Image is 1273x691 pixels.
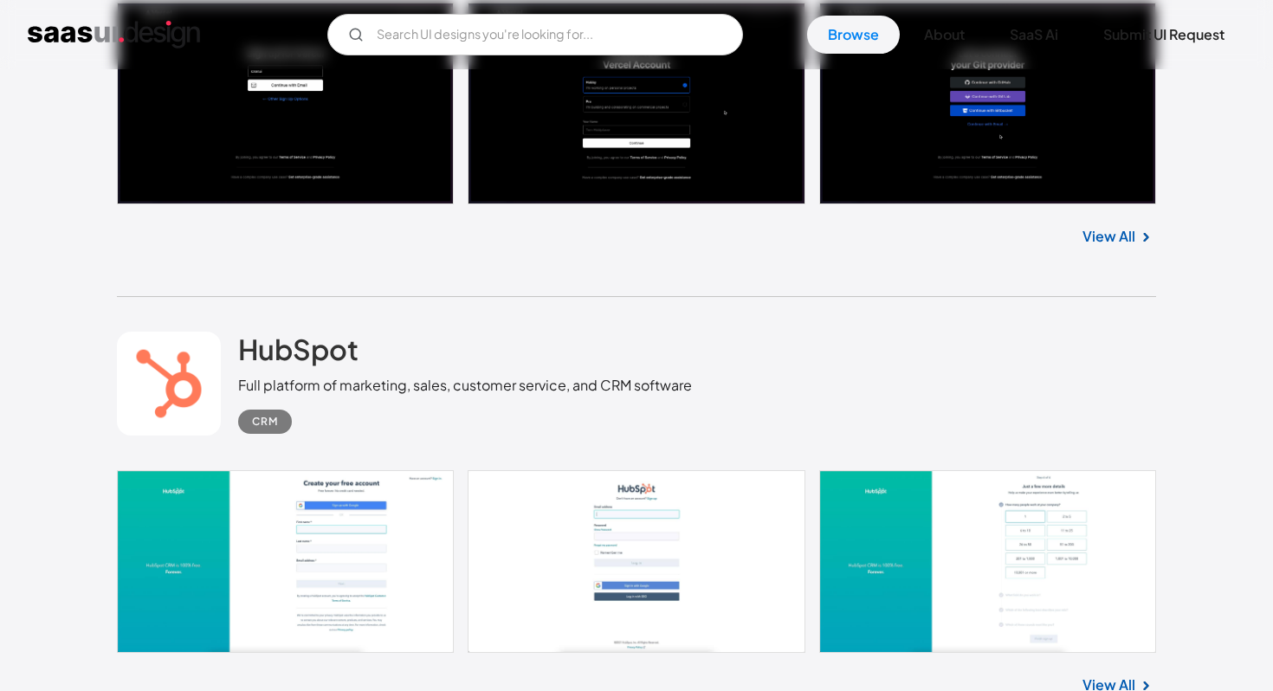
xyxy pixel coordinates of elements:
[238,375,692,396] div: Full platform of marketing, sales, customer service, and CRM software
[989,16,1079,54] a: SaaS Ai
[327,14,743,55] form: Email Form
[327,14,743,55] input: Search UI designs you're looking for...
[903,16,985,54] a: About
[1082,226,1135,247] a: View All
[238,332,359,366] h2: HubSpot
[238,332,359,375] a: HubSpot
[1082,16,1245,54] a: Submit UI Request
[252,411,278,432] div: CRM
[807,16,900,54] a: Browse
[28,21,200,48] a: home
